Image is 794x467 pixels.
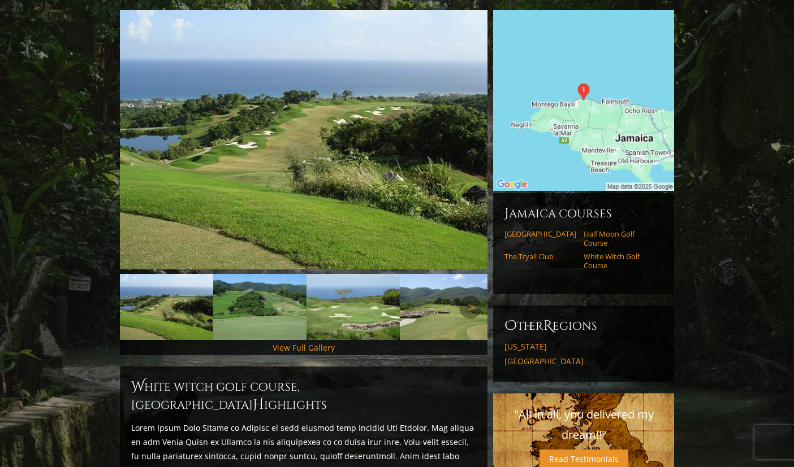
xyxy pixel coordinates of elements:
[543,317,553,335] span: R
[504,204,663,222] h6: Jamaica Courses
[273,342,335,353] a: View Full Gallery
[504,356,663,366] a: [GEOGRAPHIC_DATA]
[584,252,655,270] a: White Witch Golf Course
[504,317,663,335] h6: ther egions
[504,229,576,238] a: [GEOGRAPHIC_DATA]
[504,252,576,261] a: The Tryall Club
[131,378,476,414] h2: White Witch Golf Course, [GEOGRAPHIC_DATA] ighlights
[459,296,482,318] a: Next
[493,10,674,191] img: Google Map of White Witch Golf Course, St.Bran's Burg, Saint James Parish, Jamaica
[584,229,655,248] a: Half Moon Golf Course
[504,404,663,445] p: "All in all, you delivered my dream!!"
[504,342,663,352] a: [US_STATE]
[253,396,264,414] span: H
[504,317,517,335] span: O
